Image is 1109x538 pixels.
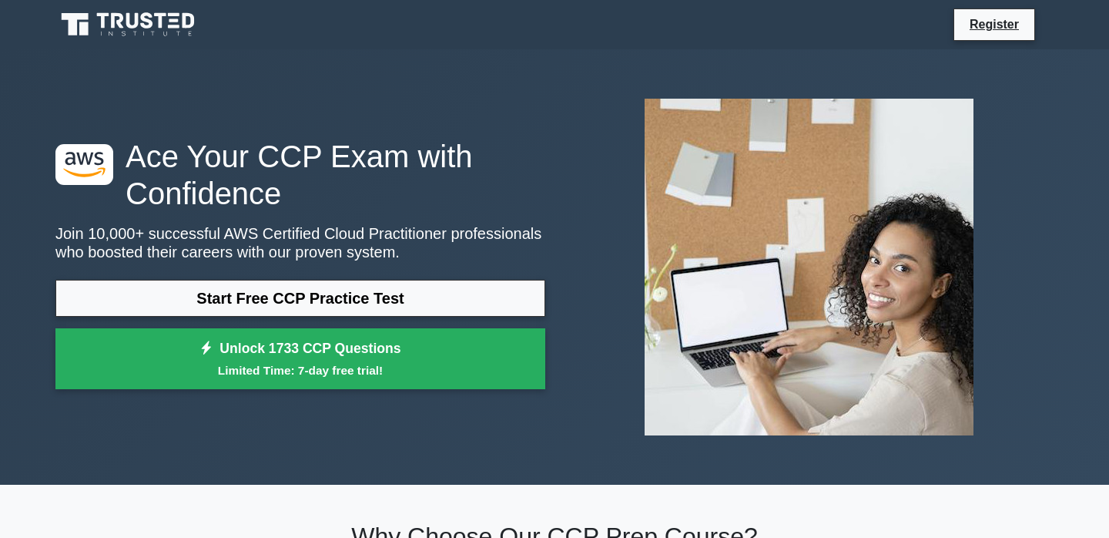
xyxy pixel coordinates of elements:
p: Join 10,000+ successful AWS Certified Cloud Practitioner professionals who boosted their careers ... [55,224,545,261]
a: Unlock 1733 CCP QuestionsLimited Time: 7-day free trial! [55,328,545,390]
small: Limited Time: 7-day free trial! [75,361,526,379]
h1: Ace Your CCP Exam with Confidence [55,138,545,212]
a: Register [960,15,1028,34]
a: Start Free CCP Practice Test [55,280,545,317]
